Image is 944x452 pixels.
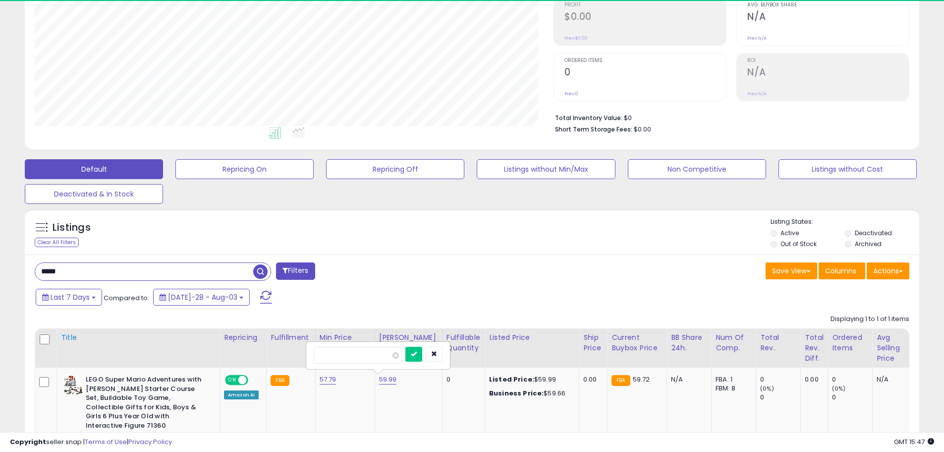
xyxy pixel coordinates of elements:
[877,332,913,364] div: Avg Selling Price
[716,375,748,384] div: FBA: 1
[224,332,262,343] div: Repricing
[320,332,371,343] div: Min Price
[153,289,250,306] button: [DATE]-28 - Aug-03
[51,292,90,302] span: Last 7 Days
[805,375,820,384] div: 0.00
[489,375,571,384] div: $59.99
[778,159,917,179] button: Listings without Cost
[760,332,796,353] div: Total Rev.
[747,2,909,8] span: Avg. Buybox Share
[564,91,578,97] small: Prev: 0
[555,111,902,123] li: $0
[320,375,336,385] a: 57.79
[555,114,622,122] b: Total Inventory Value:
[611,375,630,386] small: FBA
[760,375,800,384] div: 0
[832,385,846,392] small: (0%)
[780,229,799,237] label: Active
[583,332,603,353] div: Ship Price
[671,332,707,353] div: BB Share 24h.
[271,375,289,386] small: FBA
[760,385,774,392] small: (0%)
[379,375,397,385] a: 59.99
[766,262,817,279] button: Save View
[86,375,206,433] b: LEGO Super Mario Adventures with [PERSON_NAME] Starter Course Set, Buildable Toy Game, Collectibl...
[867,262,909,279] button: Actions
[855,229,892,237] label: Deactivated
[633,375,650,384] span: 59.72
[805,332,824,364] div: Total Rev. Diff.
[63,375,83,395] img: 51cx145ktdL._SL40_.jpg
[564,2,726,8] span: Profit
[831,315,909,324] div: Displaying 1 to 1 of 1 items
[583,375,600,384] div: 0.00
[760,393,800,402] div: 0
[611,332,663,353] div: Current Buybox Price
[128,437,172,447] a: Privacy Policy
[104,293,149,303] span: Compared to:
[747,58,909,64] span: ROI
[894,437,934,447] span: 2025-08-11 15:47 GMT
[489,332,575,343] div: Listed Price
[477,159,615,179] button: Listings without Min/Max
[326,159,464,179] button: Repricing Off
[175,159,314,179] button: Repricing On
[168,292,237,302] span: [DATE]-28 - Aug-03
[747,11,909,24] h2: N/A
[276,262,315,280] button: Filters
[747,66,909,80] h2: N/A
[555,125,632,133] b: Short Term Storage Fees:
[489,388,544,398] b: Business Price:
[628,159,766,179] button: Non Competitive
[85,437,127,447] a: Terms of Use
[825,266,856,276] span: Columns
[832,332,868,353] div: Ordered Items
[855,240,882,248] label: Archived
[10,437,46,447] strong: Copyright
[564,11,726,24] h2: $0.00
[671,375,704,384] div: N/A
[489,389,571,398] div: $59.66
[379,332,438,343] div: [PERSON_NAME]
[634,125,651,134] span: $0.00
[832,375,872,384] div: 0
[25,159,163,179] button: Default
[271,332,311,343] div: Fulfillment
[25,184,163,204] button: Deactivated & In Stock
[747,35,767,41] small: Prev: N/A
[224,390,259,399] div: Amazon AI
[780,240,817,248] label: Out of Stock
[446,375,477,384] div: 0
[226,376,238,385] span: ON
[564,58,726,64] span: Ordered Items
[819,262,865,279] button: Columns
[832,393,872,402] div: 0
[247,376,263,385] span: OFF
[61,332,216,343] div: Title
[564,35,588,41] small: Prev: $0.00
[489,375,534,384] b: Listed Price:
[53,221,91,235] h5: Listings
[10,438,172,447] div: seller snap | |
[35,238,79,247] div: Clear All Filters
[36,289,102,306] button: Last 7 Days
[747,91,767,97] small: Prev: N/A
[716,332,752,353] div: Num of Comp.
[564,66,726,80] h2: 0
[877,375,909,384] div: N/A
[716,384,748,393] div: FBM: 8
[771,217,919,227] p: Listing States:
[446,332,481,353] div: Fulfillable Quantity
